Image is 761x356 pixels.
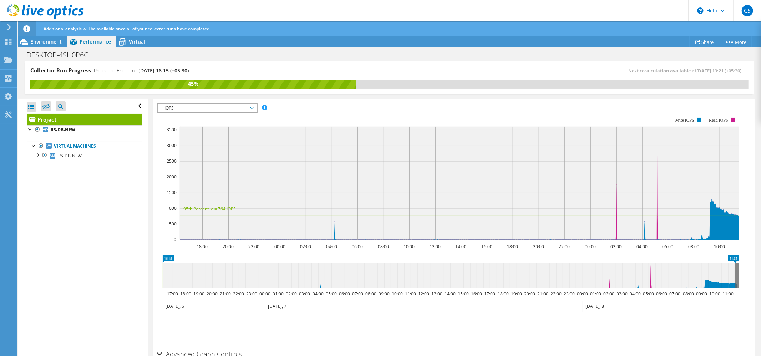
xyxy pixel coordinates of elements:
text: 10:00 [709,291,720,297]
text: 18:00 [498,291,509,297]
text: 06:00 [662,244,673,250]
a: Virtual Machines [27,142,142,151]
a: More [719,36,752,47]
text: 2500 [167,158,177,164]
text: 04:00 [326,244,337,250]
text: 2000 [167,174,177,180]
span: Additional analysis will be available once all of your collector runs have completed. [44,26,210,32]
span: Environment [30,38,62,45]
text: 20:00 [533,244,544,250]
text: 14:00 [455,244,466,250]
text: 20:00 [524,291,535,297]
text: 02:00 [286,291,297,297]
text: 08:00 [688,244,699,250]
text: 12:00 [418,291,429,297]
text: 95th Percentile = 764 IOPS [183,206,236,212]
span: [DATE] 19:21 (+05:30) [696,67,741,74]
text: 05:00 [326,291,337,297]
a: Share [690,36,719,47]
text: 04:00 [636,244,648,250]
text: 17:00 [167,291,178,297]
a: Project [27,114,142,125]
text: 09:00 [696,291,707,297]
text: 23:00 [564,291,575,297]
text: 23:00 [246,291,257,297]
text: 18:00 [507,244,518,250]
text: 02:00 [610,244,622,250]
text: 10:00 [404,244,415,250]
text: Read IOPS [709,118,728,123]
text: 03:00 [299,291,310,297]
text: 00:00 [585,244,596,250]
text: 22:00 [559,244,570,250]
text: 22:00 [248,244,259,250]
text: 17:00 [484,291,495,297]
h1: DESKTOP-4SH0P6C [23,51,99,59]
text: 1000 [167,205,177,211]
text: 08:00 [365,291,376,297]
text: 3000 [167,142,177,148]
text: 03:00 [617,291,628,297]
text: 07:00 [669,291,680,297]
text: 21:00 [220,291,231,297]
text: 01:00 [273,291,284,297]
text: 16:00 [481,244,492,250]
text: 12:00 [430,244,441,250]
span: [DATE] 16:15 (+05:30) [138,67,189,74]
text: 01:00 [590,291,601,297]
span: IOPS [161,104,253,112]
text: 20:00 [223,244,234,250]
span: Performance [80,38,111,45]
text: 02:00 [300,244,311,250]
text: 02:00 [603,291,614,297]
text: 04:00 [630,291,641,297]
text: 20:00 [207,291,218,297]
text: 10:00 [714,244,725,250]
text: 13:00 [431,291,442,297]
text: 09:00 [379,291,390,297]
text: 06:00 [339,291,350,297]
text: 15:00 [458,291,469,297]
text: 16:00 [471,291,482,297]
text: 21:00 [537,291,548,297]
text: 1500 [167,189,177,195]
span: CS [742,5,753,16]
div: 45% [30,80,356,88]
text: 3500 [167,127,177,133]
span: Next recalculation available at [628,67,745,74]
span: Virtual [129,38,145,45]
text: 18:00 [180,291,191,297]
h4: Projected End Time: [94,67,189,75]
span: RS-DB-NEW [58,153,82,159]
text: 04:00 [313,291,324,297]
text: 08:00 [378,244,389,250]
text: Write IOPS [674,118,694,123]
text: 22:00 [233,291,244,297]
text: 19:00 [511,291,522,297]
text: 07:00 [352,291,363,297]
text: 14:00 [445,291,456,297]
text: 500 [169,221,177,227]
text: 10:00 [392,291,403,297]
text: 19:00 [193,291,204,297]
text: 06:00 [352,244,363,250]
svg: \n [697,7,704,14]
text: 11:00 [405,291,416,297]
text: 08:00 [683,291,694,297]
text: 00:00 [577,291,588,297]
a: RS-DB-NEW [27,125,142,134]
text: 22:00 [551,291,562,297]
b: RS-DB-NEW [51,127,75,133]
text: 0 [174,237,176,243]
text: 00:00 [274,244,285,250]
text: 06:00 [656,291,667,297]
text: 18:00 [197,244,208,250]
text: 00:00 [259,291,270,297]
a: RS-DB-NEW [27,151,142,160]
text: 11:00 [722,291,734,297]
text: 05:00 [643,291,654,297]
